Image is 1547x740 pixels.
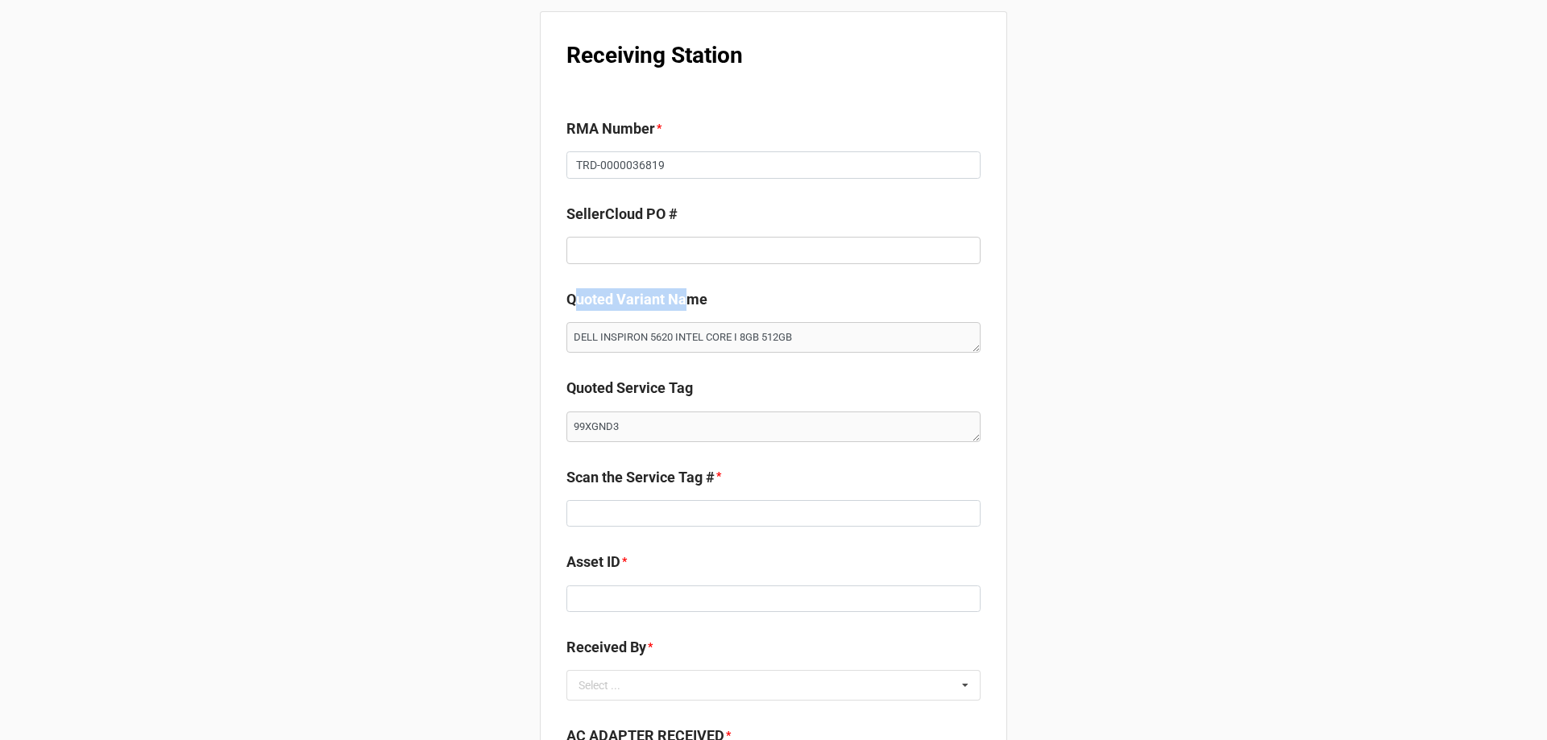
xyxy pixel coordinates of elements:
label: Quoted Service Tag [566,377,693,399]
div: Select ... [574,676,644,695]
textarea: 99XGND3 [566,411,981,442]
textarea: DELL INSPIRON 5620 INTEL CORE I 8GB 512GB [566,322,981,353]
label: Received By [566,636,646,659]
b: Receiving Station [566,42,743,68]
label: Asset ID [566,551,620,573]
label: SellerCloud PO # [566,203,678,225]
label: Quoted Variant Name [566,288,707,311]
label: RMA Number [566,118,655,140]
label: Scan the Service Tag # [566,466,715,489]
